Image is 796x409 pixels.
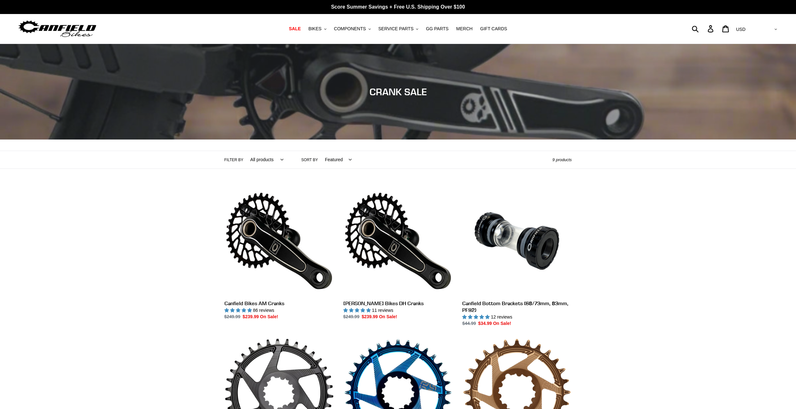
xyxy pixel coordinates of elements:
[18,19,97,39] img: Canfield Bikes
[289,26,301,32] span: SALE
[480,26,507,32] span: GIFT CARDS
[369,86,427,97] span: CRANK SALE
[453,25,476,33] a: MERCH
[552,157,572,162] span: 9 products
[375,25,421,33] button: SERVICE PARTS
[301,157,318,163] label: Sort by
[224,157,244,163] label: Filter by
[334,26,366,32] span: COMPONENTS
[423,25,452,33] a: GG PARTS
[286,25,304,33] a: SALE
[695,22,712,36] input: Search
[308,26,321,32] span: BIKES
[378,26,413,32] span: SERVICE PARTS
[477,25,510,33] a: GIFT CARDS
[305,25,329,33] button: BIKES
[456,26,472,32] span: MERCH
[331,25,374,33] button: COMPONENTS
[426,26,449,32] span: GG PARTS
